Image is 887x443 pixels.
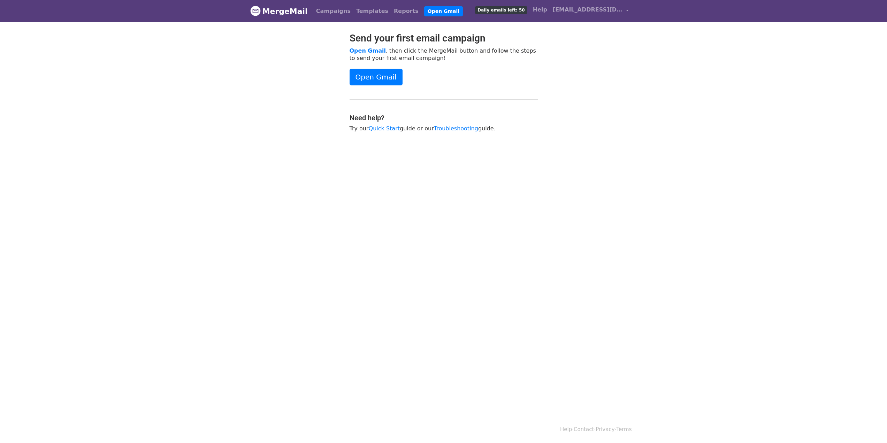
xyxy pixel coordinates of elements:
h4: Need help? [350,114,538,122]
p: Try our guide or our guide. [350,125,538,132]
a: Open Gmail [350,69,403,85]
a: Open Gmail [424,6,463,16]
a: Open Gmail [350,47,386,54]
a: Daily emails left: 50 [472,3,530,17]
img: MergeMail logo [250,6,261,16]
span: [EMAIL_ADDRESS][DOMAIN_NAME] [553,6,622,14]
span: Daily emails left: 50 [475,6,527,14]
a: MergeMail [250,4,308,18]
a: Campaigns [313,4,353,18]
a: Reports [391,4,421,18]
a: [EMAIL_ADDRESS][DOMAIN_NAME] [550,3,632,19]
a: Help [530,3,550,17]
p: , then click the MergeMail button and follow the steps to send your first email campaign! [350,47,538,62]
a: Privacy [596,426,614,433]
a: Troubleshooting [434,125,478,132]
a: Contact [574,426,594,433]
h2: Send your first email campaign [350,32,538,44]
a: Terms [616,426,632,433]
a: Templates [353,4,391,18]
a: Help [560,426,572,433]
a: Quick Start [369,125,400,132]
